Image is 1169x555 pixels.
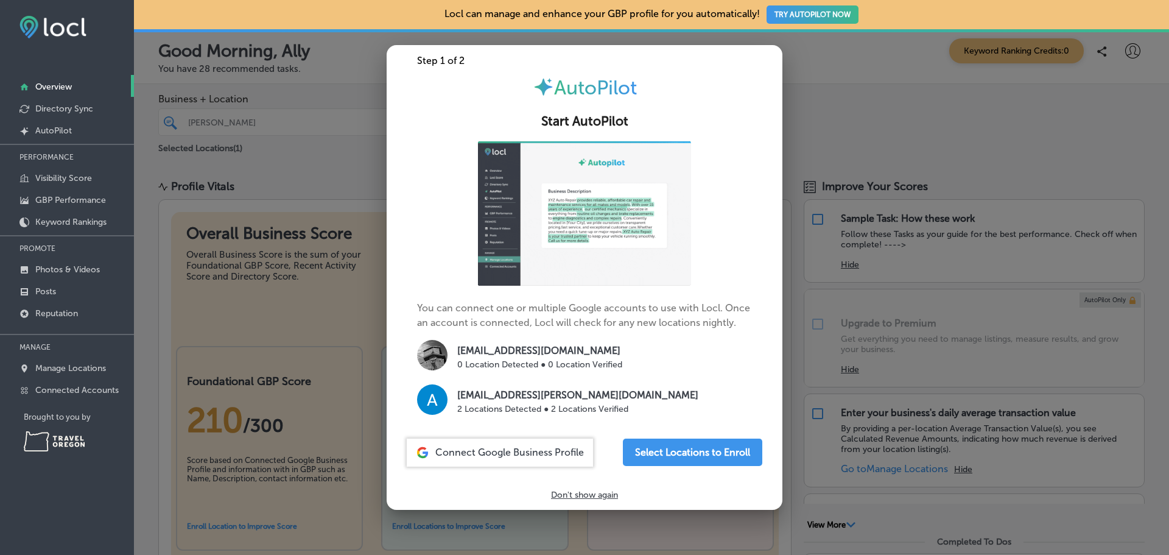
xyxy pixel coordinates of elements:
[35,104,93,114] p: Directory Sync
[401,114,768,129] h2: Start AutoPilot
[35,385,119,395] p: Connected Accounts
[35,308,78,319] p: Reputation
[457,344,622,358] p: [EMAIL_ADDRESS][DOMAIN_NAME]
[417,141,752,419] p: You can connect one or multiple Google accounts to use with Locl. Once an account is connected, L...
[457,388,698,403] p: [EMAIL_ADDRESS][PERSON_NAME][DOMAIN_NAME]
[551,490,618,500] p: Don't show again
[35,125,72,136] p: AutoPilot
[35,217,107,227] p: Keyword Rankings
[478,141,691,286] img: ap-gif
[24,431,85,451] img: Travel Oregon
[533,76,554,97] img: autopilot-icon
[35,173,92,183] p: Visibility Score
[435,447,584,458] span: Connect Google Business Profile
[19,16,86,38] img: fda3e92497d09a02dc62c9cd864e3231.png
[35,195,106,205] p: GBP Performance
[554,76,637,99] span: AutoPilot
[35,82,72,92] p: Overview
[387,55,782,66] div: Step 1 of 2
[24,412,134,422] p: Brought to you by
[623,439,762,466] button: Select Locations to Enroll
[35,286,56,297] p: Posts
[767,5,858,24] button: TRY AUTOPILOT NOW
[457,403,698,415] p: 2 Locations Detected ● 2 Locations Verified
[457,358,622,371] p: 0 Location Detected ● 0 Location Verified
[35,363,106,373] p: Manage Locations
[35,264,100,275] p: Photos & Videos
